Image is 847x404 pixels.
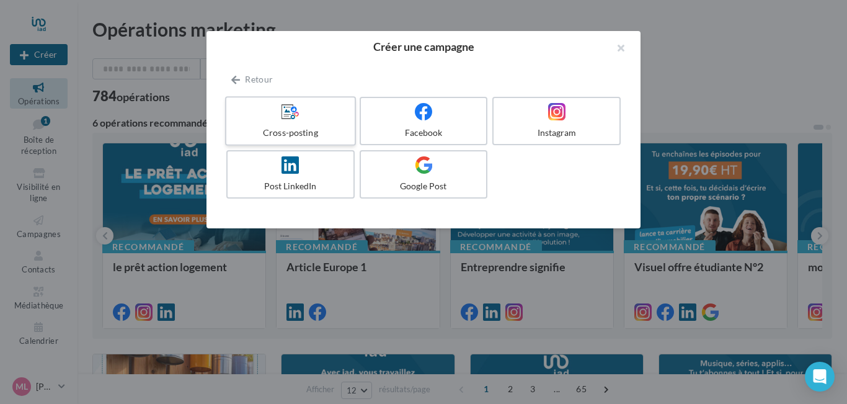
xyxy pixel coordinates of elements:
[366,127,482,139] div: Facebook
[366,180,482,192] div: Google Post
[233,180,348,192] div: Post LinkedIn
[226,41,621,52] h2: Créer une campagne
[499,127,614,139] div: Instagram
[231,127,349,139] div: Cross-posting
[226,72,278,87] button: Retour
[805,362,835,392] div: Open Intercom Messenger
